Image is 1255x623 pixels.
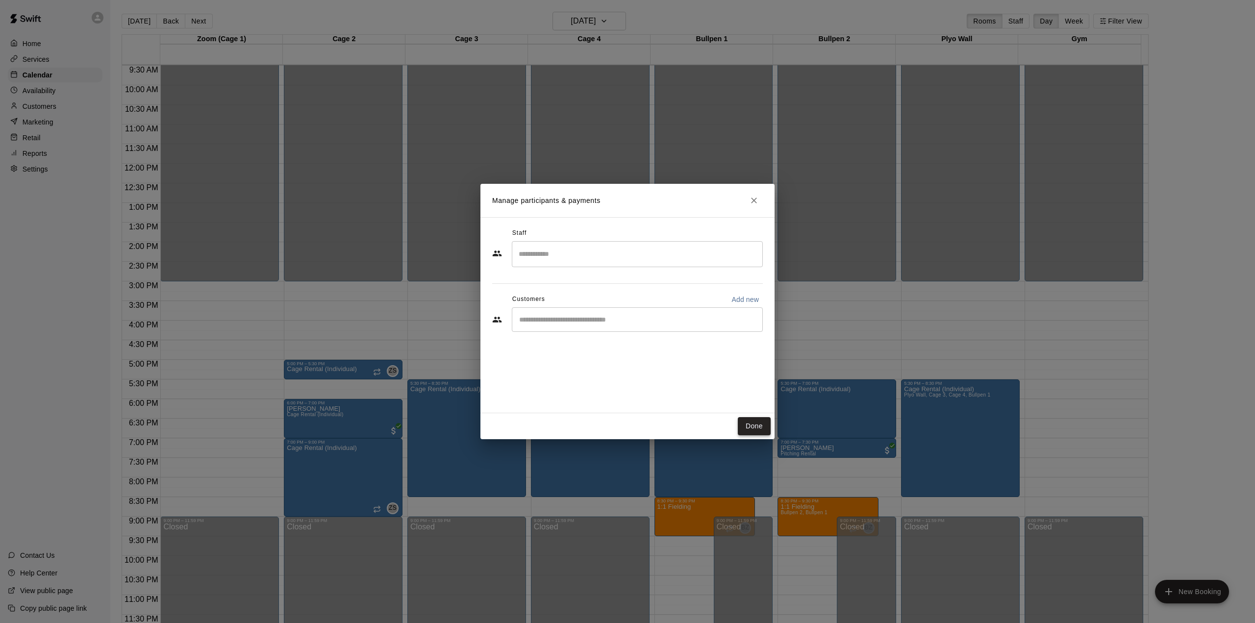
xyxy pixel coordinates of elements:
[512,292,545,307] span: Customers
[492,196,601,206] p: Manage participants & payments
[512,307,763,332] div: Start typing to search customers...
[492,315,502,324] svg: Customers
[512,241,763,267] div: Search staff
[512,225,527,241] span: Staff
[492,249,502,258] svg: Staff
[738,417,771,435] button: Done
[745,192,763,209] button: Close
[728,292,763,307] button: Add new
[731,295,759,304] p: Add new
